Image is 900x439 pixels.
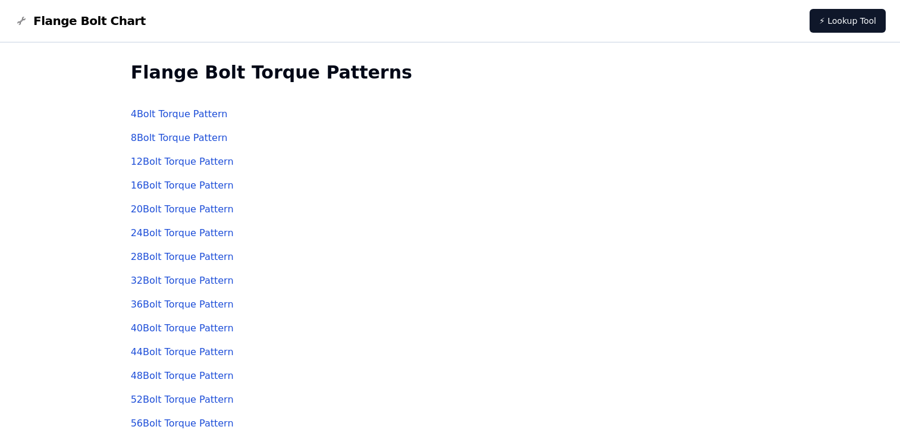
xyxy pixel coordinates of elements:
a: 12Bolt Torque Pattern [131,156,234,167]
a: 4Bolt Torque Pattern [131,108,228,120]
a: 48Bolt Torque Pattern [131,370,234,381]
a: Flange Bolt Chart LogoFlange Bolt Chart [14,12,146,29]
a: 36Bolt Torque Pattern [131,299,234,310]
a: 8Bolt Torque Pattern [131,132,228,143]
a: 44Bolt Torque Pattern [131,346,234,358]
h2: Flange Bolt Torque Patterns [131,62,770,83]
img: Flange Bolt Chart Logo [14,14,29,28]
a: 24Bolt Torque Pattern [131,227,234,239]
a: 56Bolt Torque Pattern [131,418,234,429]
a: 32Bolt Torque Pattern [131,275,234,286]
a: 16Bolt Torque Pattern [131,180,234,191]
a: 28Bolt Torque Pattern [131,251,234,262]
a: 20Bolt Torque Pattern [131,203,234,215]
a: 40Bolt Torque Pattern [131,322,234,334]
a: 52Bolt Torque Pattern [131,394,234,405]
a: ⚡ Lookup Tool [810,9,886,33]
span: Flange Bolt Chart [33,12,146,29]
